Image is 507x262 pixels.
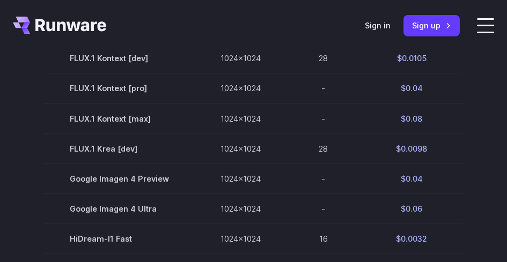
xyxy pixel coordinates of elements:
td: FLUX.1 Kontext [max] [44,103,195,133]
a: Sign in [365,19,391,32]
a: Go to / [13,17,106,34]
td: 28 [286,43,360,73]
td: 1024x1024 [195,223,286,253]
td: - [286,193,360,223]
td: FLUX.1 Kontext [pro] [44,73,195,103]
td: Google Imagen 4 Ultra [44,193,195,223]
td: 1024x1024 [195,133,286,163]
td: $0.04 [360,163,463,193]
td: 1024x1024 [195,163,286,193]
td: $0.0105 [360,43,463,73]
td: $0.08 [360,103,463,133]
td: 1024x1024 [195,73,286,103]
td: $0.06 [360,193,463,223]
td: - [286,163,360,193]
td: $0.0032 [360,223,463,253]
td: HiDream-I1 Fast [44,223,195,253]
td: 1024x1024 [195,43,286,73]
td: 1024x1024 [195,193,286,223]
td: $0.04 [360,73,463,103]
td: 16 [286,223,360,253]
td: - [286,73,360,103]
a: Sign up [403,15,460,36]
td: $0.0098 [360,133,463,163]
td: 28 [286,133,360,163]
td: 1024x1024 [195,103,286,133]
td: Google Imagen 4 Preview [44,163,195,193]
td: - [286,103,360,133]
td: FLUX.1 Krea [dev] [44,133,195,163]
td: FLUX.1 Kontext [dev] [44,43,195,73]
